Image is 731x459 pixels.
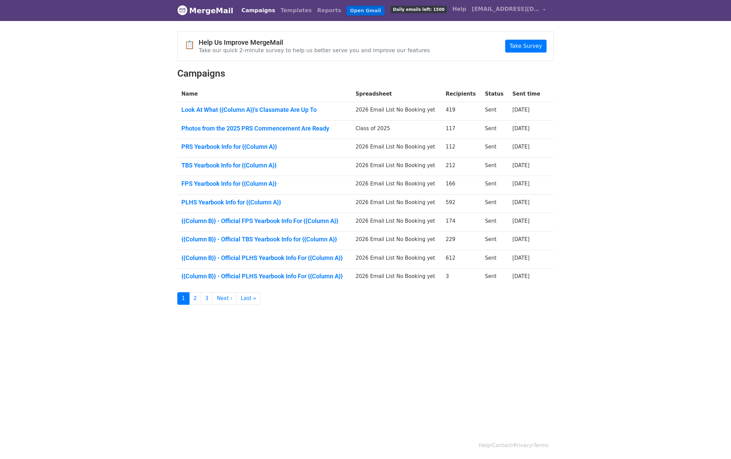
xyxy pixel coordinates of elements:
td: 592 [442,195,481,213]
th: Recipients [442,86,481,102]
a: [DATE] [512,162,530,168]
a: [EMAIL_ADDRESS][DOMAIN_NAME] [469,2,548,18]
td: Sent [481,139,508,158]
td: Sent [481,268,508,287]
td: 174 [442,213,481,232]
a: {{Column B}} - Official TBS Yearbook Info for {{Column A}} [181,236,348,243]
td: Sent [481,157,508,176]
a: [DATE] [512,181,530,187]
td: 117 [442,120,481,139]
a: MergeMail [177,3,233,18]
td: 112 [442,139,481,158]
td: 212 [442,157,481,176]
a: {{Column B}} - Official PLHS Yearbook Info For {{Column A}} [181,254,348,262]
a: [DATE] [512,125,530,132]
td: 2026 Email List No Booking yet [352,102,442,121]
td: 2026 Email List No Booking yet [352,195,442,213]
th: Spreadsheet [352,86,442,102]
th: Status [481,86,508,102]
td: 2026 Email List No Booking yet [352,213,442,232]
td: 419 [442,102,481,121]
th: Sent time [508,86,545,102]
td: 166 [442,176,481,195]
a: {{Column B}} - Official PLHS Yearbook Info For {{Column A}} [181,273,348,280]
td: Class of 2025 [352,120,442,139]
a: Last » [236,292,260,305]
a: [DATE] [512,199,530,205]
a: Help [450,2,469,16]
img: MergeMail logo [177,5,187,15]
a: Help [479,442,491,448]
a: [DATE] [512,144,530,150]
td: 2026 Email List No Booking yet [352,250,442,268]
td: 612 [442,250,481,268]
td: 2026 Email List No Booking yet [352,139,442,158]
a: Privacy [514,442,532,448]
td: Sent [481,102,508,121]
a: Campaigns [239,4,278,17]
span: [EMAIL_ADDRESS][DOMAIN_NAME] [472,5,539,13]
a: 2 [189,292,201,305]
p: Take our quick 2-minute survey to help us better serve you and improve our features [199,47,430,54]
td: 2026 Email List No Booking yet [352,268,442,287]
a: Next › [213,292,237,305]
a: Take Survey [505,40,547,53]
a: Terms [534,442,549,448]
td: Sent [481,232,508,250]
a: TBS Yearbook Info for {{Column A}} [181,162,348,169]
a: Photos from the 2025 PRS Commencement Are Ready [181,125,348,132]
a: [DATE] [512,273,530,279]
td: Sent [481,250,508,268]
a: PRS Yearbook Info for {{Column A}} [181,143,348,151]
a: [DATE] [512,107,530,113]
a: [DATE] [512,255,530,261]
td: 3 [442,268,481,287]
td: 229 [442,232,481,250]
td: 2026 Email List No Booking yet [352,232,442,250]
td: Sent [481,176,508,195]
td: Sent [481,120,508,139]
a: 3 [201,292,213,305]
a: Contact [492,442,512,448]
a: Look At What {{Column A}}'s Classmate Are Up To [181,106,348,114]
h4: Help Us Improve MergeMail [199,38,430,46]
th: Name [177,86,352,102]
span: Daily emails left: 1500 [391,6,447,13]
a: Reports [315,4,344,17]
a: 1 [177,292,190,305]
td: 2026 Email List No Booking yet [352,176,442,195]
span: 📋 [184,40,199,50]
a: {{Column B}} - Official FPS Yearbook Info For {{Column A}} [181,217,348,225]
a: [DATE] [512,236,530,242]
a: Open Gmail [347,6,384,16]
td: Sent [481,213,508,232]
a: FPS Yearbook Info for {{Column A}} [181,180,348,187]
h2: Campaigns [177,68,554,79]
a: [DATE] [512,218,530,224]
td: 2026 Email List No Booking yet [352,157,442,176]
a: Daily emails left: 1500 [388,2,450,16]
a: Templates [278,4,314,17]
td: Sent [481,195,508,213]
iframe: Chat Widget [697,426,731,459]
a: PLHS Yearbook Info for {{Column A}} [181,199,348,206]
